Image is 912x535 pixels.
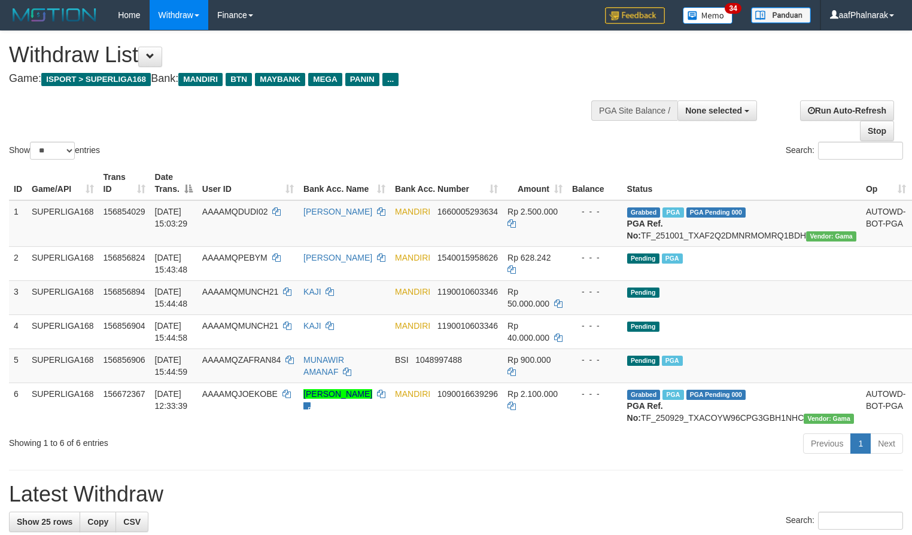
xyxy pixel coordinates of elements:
[104,253,145,262] span: 156856824
[345,73,379,86] span: PANIN
[507,253,551,262] span: Rp 628.242
[155,287,188,308] span: [DATE] 15:44:48
[303,253,372,262] a: [PERSON_NAME]
[627,356,659,366] span: Pending
[804,414,854,424] span: Vendor URL: https://trx31.1velocity.biz
[155,355,188,377] span: [DATE] 15:44:59
[686,390,746,400] span: PGA Pending
[622,166,861,200] th: Status
[725,3,741,14] span: 34
[27,166,99,200] th: Game/API: activate to sort column ascending
[395,287,430,296] span: MANDIRI
[861,383,911,429] td: AUTOWD-BOT-PGA
[818,142,903,160] input: Search:
[41,73,151,86] span: ISPORT > SUPERLIGA168
[677,100,757,121] button: None selected
[685,106,742,115] span: None selected
[9,246,27,280] td: 2
[9,43,596,67] h1: Withdraw List
[395,389,430,399] span: MANDIRI
[751,7,811,23] img: panduan.png
[870,433,903,454] a: Next
[303,287,321,296] a: KAJI
[503,166,567,200] th: Amount: activate to sort column ascending
[155,207,188,228] span: [DATE] 15:03:29
[155,253,188,274] span: [DATE] 15:43:48
[572,206,618,218] div: - - -
[9,166,27,200] th: ID
[627,219,663,240] b: PGA Ref. No:
[627,390,661,400] span: Grabbed
[395,253,430,262] span: MANDIRI
[9,314,27,348] td: 4
[861,200,911,247] td: AUTOWD-BOT-PGA
[437,321,498,331] span: Copy 1190010603346 to clipboard
[155,321,188,343] span: [DATE] 15:44:58
[437,207,498,216] span: Copy 1660005293634 to clipboard
[308,73,342,86] span: MEGA
[104,321,145,331] span: 156856904
[786,512,903,530] label: Search:
[395,207,430,216] span: MANDIRI
[202,355,281,365] span: AAAAMQZAFRAN84
[197,166,299,200] th: User ID: activate to sort column ascending
[572,320,618,332] div: - - -
[591,100,677,121] div: PGA Site Balance /
[115,512,148,532] a: CSV
[9,73,596,85] h4: Game: Bank:
[202,207,268,216] span: AAAAMQDUDI02
[395,321,430,331] span: MANDIRI
[178,73,223,86] span: MANDIRI
[605,7,665,24] img: Feedback.jpg
[662,356,683,366] span: Marked by aafsoycanthlai
[9,512,80,532] a: Show 25 rows
[9,6,100,24] img: MOTION_logo.png
[507,389,558,399] span: Rp 2.100.000
[9,348,27,383] td: 5
[202,389,278,399] span: AAAAMQJOEKOBE
[9,432,371,449] div: Showing 1 to 6 of 6 entries
[507,287,549,308] span: Rp 50.000.000
[226,73,252,86] span: BTN
[9,200,27,247] td: 1
[437,253,498,262] span: Copy 1540015958626 to clipboard
[627,253,659,264] span: Pending
[9,142,100,160] label: Show entries
[627,322,659,332] span: Pending
[104,207,145,216] span: 156854029
[803,433,851,454] a: Previous
[860,121,894,141] a: Stop
[303,321,321,331] a: KAJI
[662,207,683,218] span: Marked by aafsoycanthlai
[818,512,903,530] input: Search:
[255,73,305,86] span: MAYBANK
[507,321,549,343] span: Rp 40.000.000
[627,288,659,298] span: Pending
[104,287,145,296] span: 156856894
[80,512,116,532] a: Copy
[622,200,861,247] td: TF_251001_TXAF2Q2DMNRMOMRQ1BDH
[622,383,861,429] td: TF_250929_TXACOYW96CPG3GBH1NHC
[861,166,911,200] th: Op: activate to sort column ascending
[683,7,733,24] img: Button%20Memo.svg
[390,166,503,200] th: Bank Acc. Number: activate to sort column ascending
[662,253,683,264] span: Marked by aafsoycanthlai
[9,482,903,506] h1: Latest Withdraw
[507,207,558,216] span: Rp 2.500.000
[806,231,856,241] span: Vendor URL: https://trx31.1velocity.biz
[27,314,99,348] td: SUPERLIGA168
[123,517,141,527] span: CSV
[507,355,551,365] span: Rp 900.000
[202,253,267,262] span: AAAAMQPEBYM
[27,383,99,429] td: SUPERLIGA168
[686,207,746,218] span: PGA Pending
[27,246,99,280] td: SUPERLIGA168
[850,433,871,454] a: 1
[567,166,622,200] th: Balance
[627,401,663,423] b: PGA Ref. No:
[572,252,618,264] div: - - -
[627,207,661,218] span: Grabbed
[303,207,372,216] a: [PERSON_NAME]
[30,142,75,160] select: Showentries
[415,355,462,365] span: Copy 1048997488 to clipboard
